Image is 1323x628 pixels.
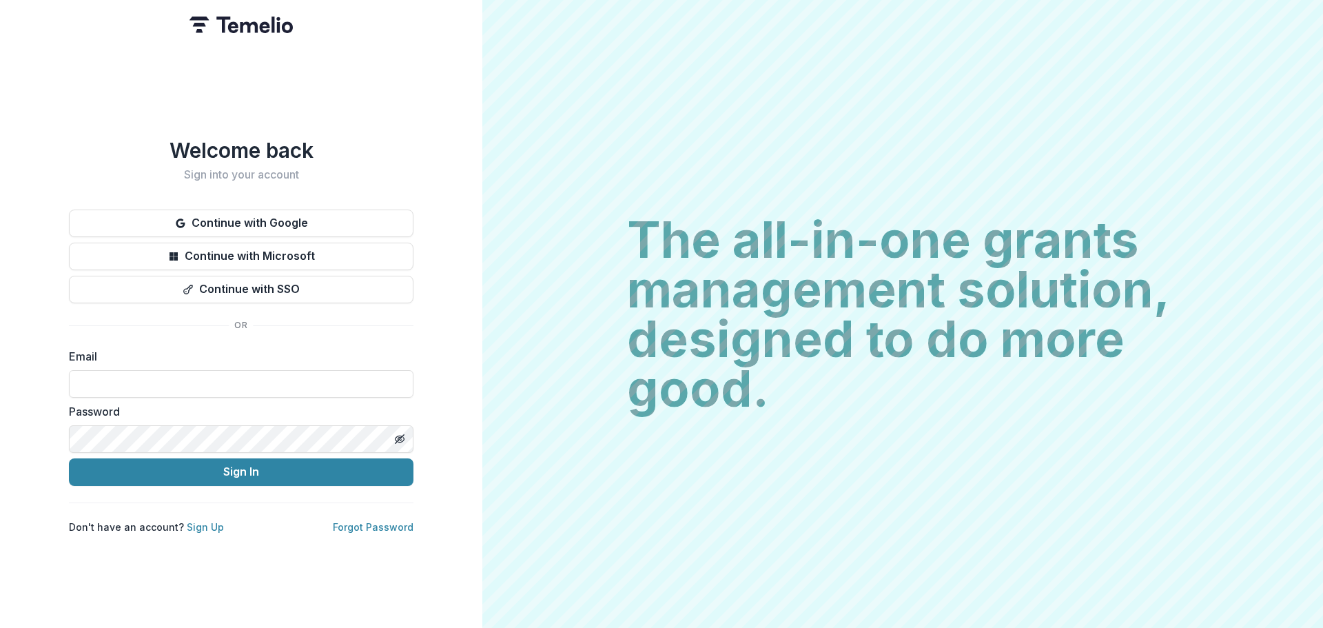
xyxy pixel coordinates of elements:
button: Continue with Google [69,210,413,237]
label: Password [69,403,405,420]
p: Don't have an account? [69,520,224,534]
button: Toggle password visibility [389,428,411,450]
a: Sign Up [187,521,224,533]
img: Temelio [189,17,293,33]
button: Continue with Microsoft [69,243,413,270]
button: Sign In [69,458,413,486]
button: Continue with SSO [69,276,413,303]
a: Forgot Password [333,521,413,533]
h1: Welcome back [69,138,413,163]
h2: Sign into your account [69,168,413,181]
label: Email [69,348,405,365]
